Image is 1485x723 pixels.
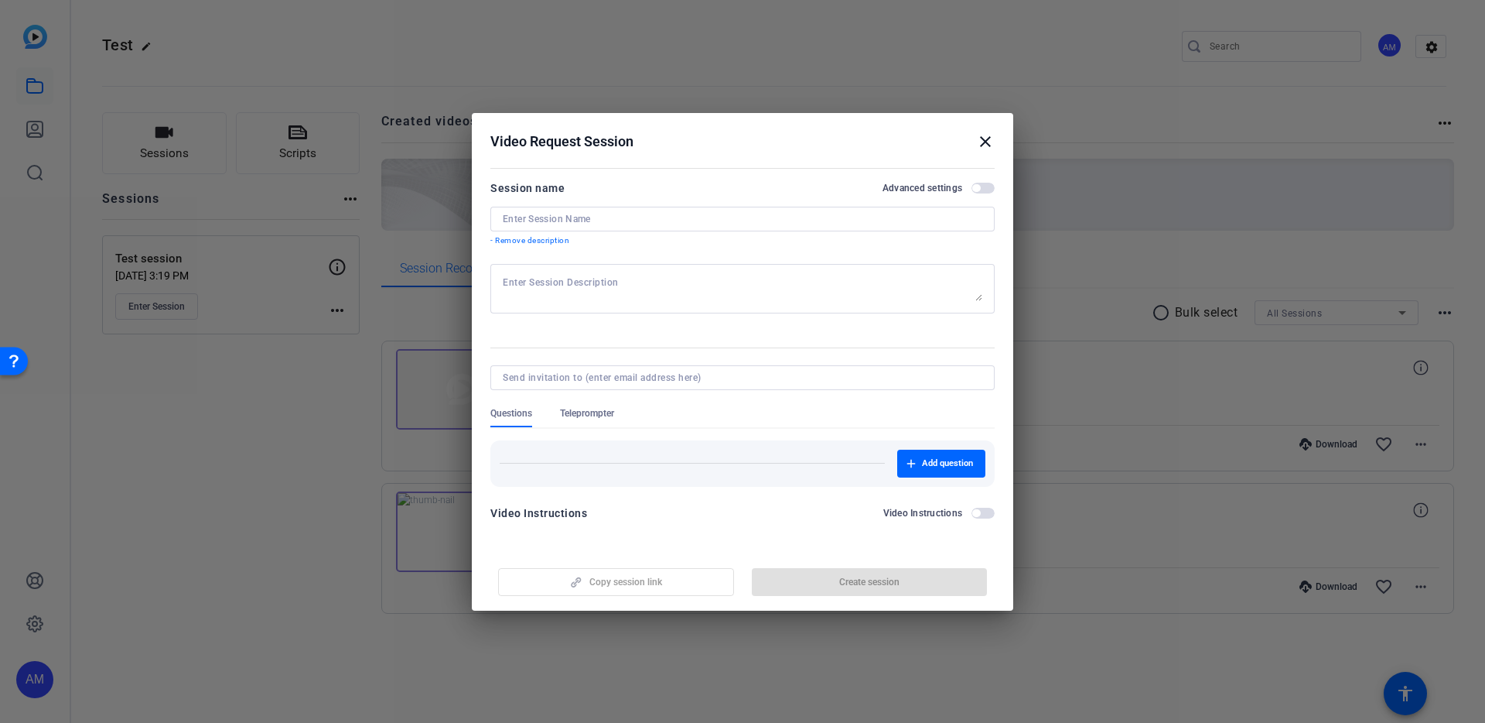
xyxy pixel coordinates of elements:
span: Questions [490,407,532,420]
mat-icon: close [976,132,995,151]
span: Teleprompter [560,407,614,420]
span: Add question [922,457,973,470]
h2: Advanced settings [882,182,962,194]
h2: Video Instructions [883,507,963,519]
input: Send invitation to (enter email address here) [503,372,976,384]
div: Session name [490,179,565,197]
div: Video Instructions [490,504,587,523]
input: Enter Session Name [503,213,982,225]
button: Add question [897,450,985,478]
div: Video Request Session [490,132,995,151]
p: - Remove description [490,235,995,247]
